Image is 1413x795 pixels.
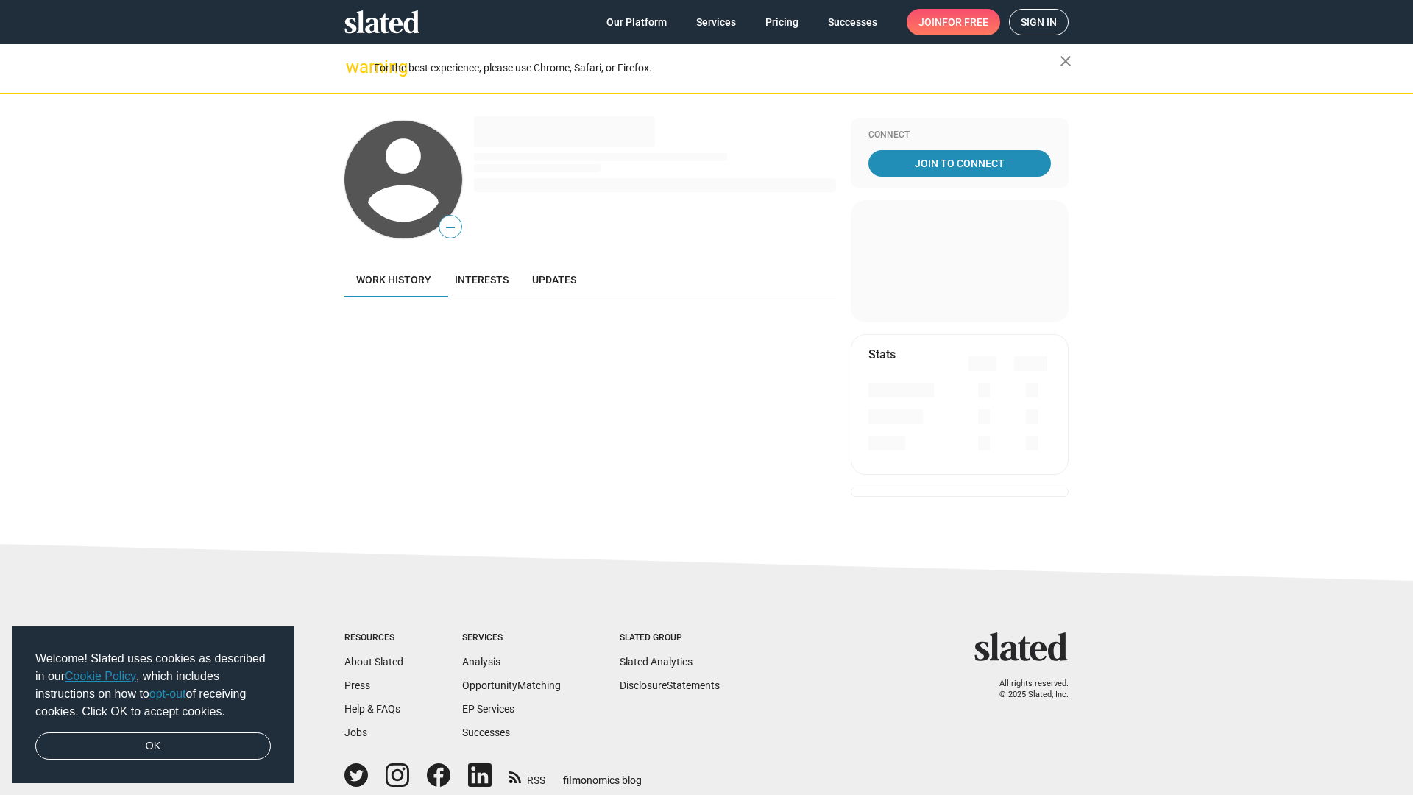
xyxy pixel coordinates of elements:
[35,732,271,760] a: dismiss cookie message
[462,656,500,668] a: Analysis
[462,727,510,738] a: Successes
[439,218,461,237] span: —
[606,9,667,35] span: Our Platform
[684,9,748,35] a: Services
[1009,9,1069,35] a: Sign in
[344,632,403,644] div: Resources
[509,765,545,788] a: RSS
[346,58,364,76] mat-icon: warning
[462,703,514,715] a: EP Services
[563,774,581,786] span: film
[984,679,1069,700] p: All rights reserved. © 2025 Slated, Inc.
[462,679,561,691] a: OpportunityMatching
[35,650,271,721] span: Welcome! Slated uses cookies as described in our , which includes instructions on how to of recei...
[828,9,877,35] span: Successes
[12,626,294,784] div: cookieconsent
[1021,10,1057,35] span: Sign in
[374,58,1060,78] div: For the best experience, please use Chrome, Safari, or Firefox.
[563,762,642,788] a: filmonomics blog
[1057,52,1074,70] mat-icon: close
[816,9,889,35] a: Successes
[344,679,370,691] a: Press
[868,130,1051,141] div: Connect
[620,656,693,668] a: Slated Analytics
[344,727,367,738] a: Jobs
[532,274,576,286] span: Updates
[942,9,988,35] span: for free
[595,9,679,35] a: Our Platform
[871,150,1048,177] span: Join To Connect
[520,262,588,297] a: Updates
[918,9,988,35] span: Join
[754,9,810,35] a: Pricing
[344,262,443,297] a: Work history
[462,632,561,644] div: Services
[443,262,520,297] a: Interests
[455,274,509,286] span: Interests
[356,274,431,286] span: Work history
[868,150,1051,177] a: Join To Connect
[620,632,720,644] div: Slated Group
[344,703,400,715] a: Help & FAQs
[65,670,136,682] a: Cookie Policy
[620,679,720,691] a: DisclosureStatements
[907,9,1000,35] a: Joinfor free
[696,9,736,35] span: Services
[344,656,403,668] a: About Slated
[868,347,896,362] mat-card-title: Stats
[765,9,798,35] span: Pricing
[149,688,186,700] a: opt-out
